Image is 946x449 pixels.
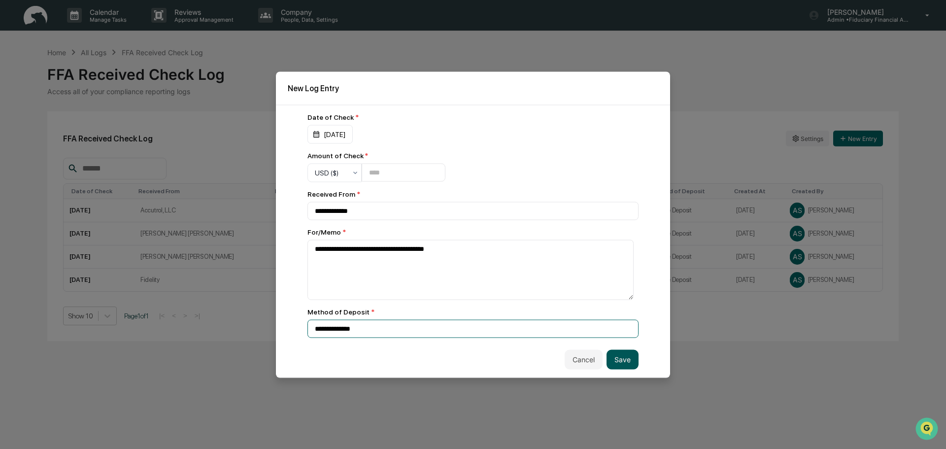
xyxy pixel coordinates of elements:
[565,349,603,369] button: Cancel
[914,416,941,443] iframe: Open customer support
[20,124,64,134] span: Preclearance
[68,120,126,138] a: 🗄️Attestations
[26,45,163,55] input: Clear
[69,167,119,174] a: Powered byPylon
[6,139,66,157] a: 🔎Data Lookup
[307,113,639,121] div: Date of Check
[307,308,639,315] div: Method of Deposit
[10,75,28,93] img: 1746055101610-c473b297-6a78-478c-a979-82029cc54cd1
[98,167,119,174] span: Pylon
[288,83,658,93] h2: New Log Entry
[6,120,68,138] a: 🖐️Preclearance
[307,151,445,159] div: Amount of Check
[307,125,353,143] div: [DATE]
[34,75,162,85] div: Start new chat
[81,124,122,134] span: Attestations
[20,143,62,153] span: Data Lookup
[607,349,639,369] button: Save
[71,125,79,133] div: 🗄️
[307,228,639,236] div: For/Memo
[10,144,18,152] div: 🔎
[10,21,179,36] p: How can we help?
[10,125,18,133] div: 🖐️
[307,190,639,198] div: Received From
[34,85,125,93] div: We're available if you need us!
[168,78,179,90] button: Start new chat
